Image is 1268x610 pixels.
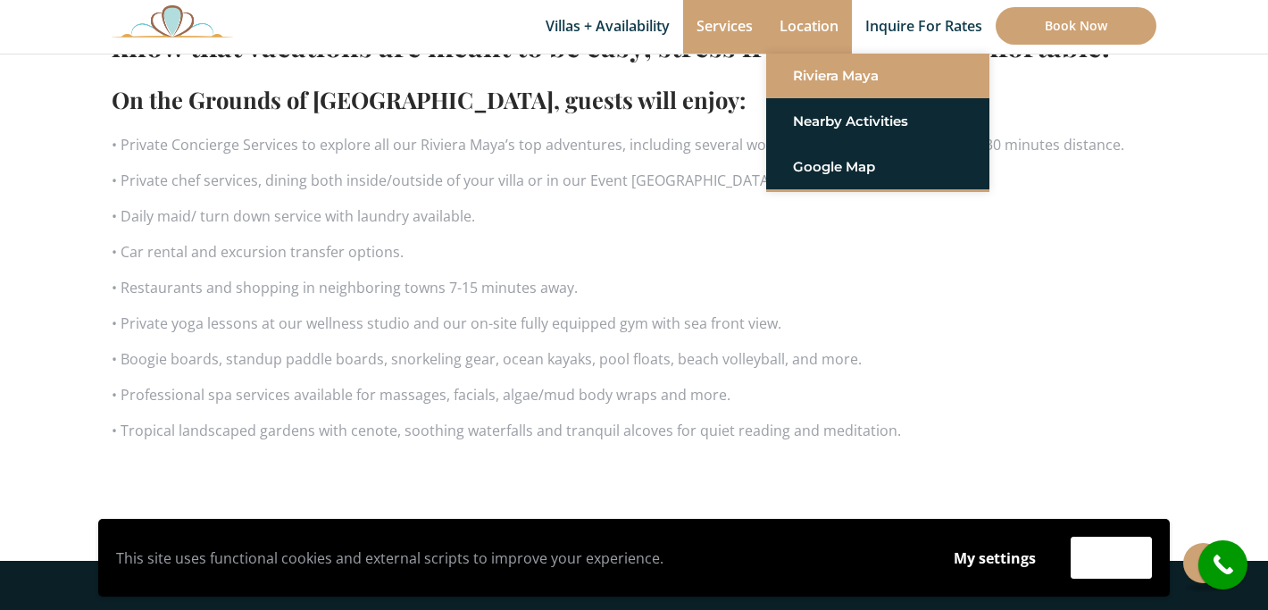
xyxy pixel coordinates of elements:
p: • Private yoga lessons at our wellness studio and our on-site fully equipped gym with sea front v... [112,310,1156,337]
p: • Professional spa services available for massages, facials, algae/mud body wraps and more. [112,381,1156,408]
p: • Private Concierge Services to explore all our Riviera Maya’s top adventures, including several ... [112,131,1156,158]
p: • Car rental and excursion transfer options. [112,238,1156,265]
p: This site uses functional cookies and external scripts to improve your experience. [116,545,919,572]
i: call [1203,545,1243,585]
a: Riviera Maya [793,60,963,92]
a: Google Map [793,151,963,183]
a: Nearby Activities [793,105,963,138]
p: • Restaurants and shopping in neighboring towns 7-15 minutes away. [112,274,1156,301]
a: Book Now [996,7,1156,45]
img: Awesome Logo [112,4,233,38]
h2: On the Grounds of [GEOGRAPHIC_DATA], guests will enjoy: [112,81,1156,118]
button: My settings [937,538,1053,579]
p: • Daily maid/ turn down service with laundry available. [112,203,1156,230]
p: • Tropical landscaped gardens with cenote, soothing waterfalls and tranquil alcoves for quiet rea... [112,417,1156,444]
p: • Boogie boards, standup paddle boards, snorkeling gear, ocean kayaks, pool floats, beach volleyb... [112,346,1156,372]
button: Accept [1071,537,1152,579]
a: call [1198,540,1247,589]
p: • Private chef services, dining both inside/outside of your villa or in our Event [GEOGRAPHIC_DATA]. [112,167,1156,194]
